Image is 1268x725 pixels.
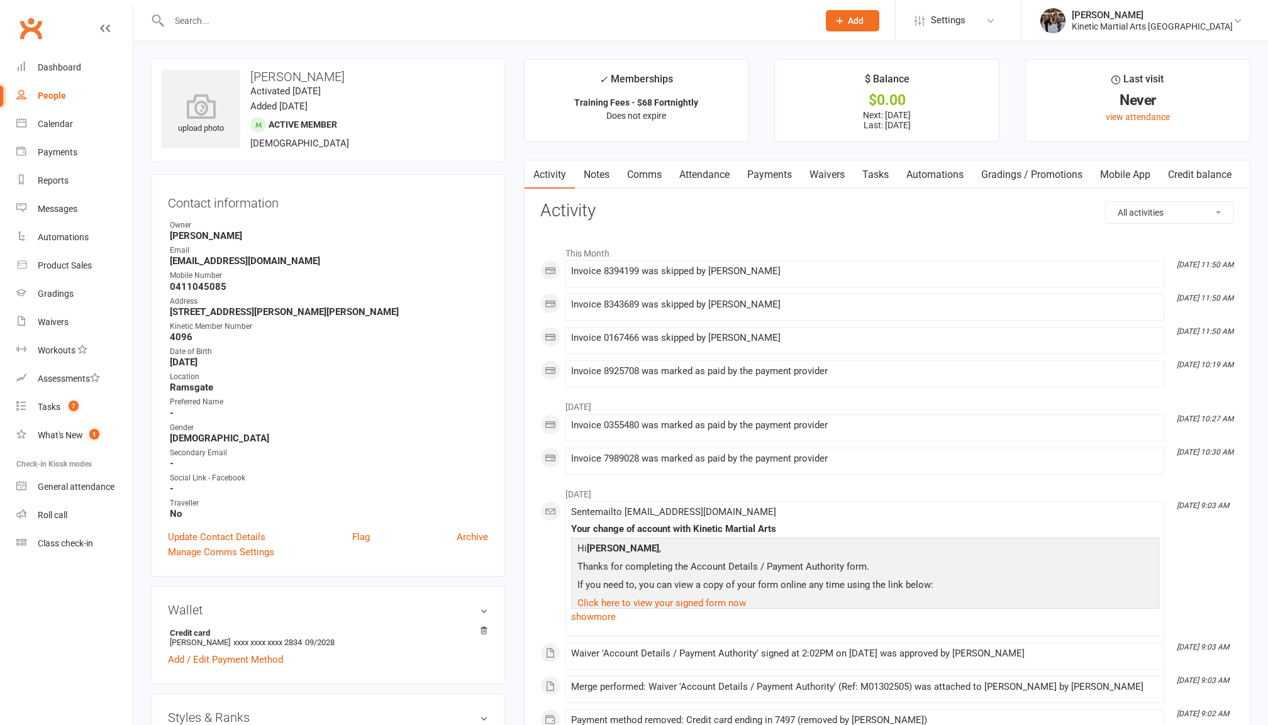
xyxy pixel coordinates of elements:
div: Messages [38,204,77,214]
a: Tasks 7 [16,393,133,421]
span: 7 [69,401,79,411]
span: Settings [931,6,965,35]
i: ✓ [599,74,608,86]
p: Hi , [574,541,1156,559]
div: Waivers [38,317,69,327]
a: Comms [618,160,670,189]
div: Location [170,371,488,383]
a: Update Contact Details [168,529,265,545]
i: [DATE] 11:50 AM [1177,327,1233,336]
a: Assessments [16,365,133,393]
p: Next: [DATE] Last: [DATE] [786,110,987,130]
a: Archive [457,529,488,545]
a: Messages [16,195,133,223]
a: Notes [575,160,618,189]
div: General attendance [38,482,114,492]
strong: 0411045085 [170,281,488,292]
div: Owner [170,219,488,231]
span: 1 [89,429,99,440]
div: Reports [38,175,69,185]
span: [DEMOGRAPHIC_DATA] [250,138,349,149]
strong: No [170,508,488,519]
span: Sent email to [EMAIL_ADDRESS][DOMAIN_NAME] [571,506,776,517]
a: Automations [898,160,972,189]
a: Class kiosk mode [16,529,133,558]
div: Waiver 'Account Details / Payment Authority' signed at 2:02PM on [DATE] was approved by [PERSON_N... [571,648,1159,659]
i: [DATE] 11:50 AM [1177,294,1233,302]
strong: Ramsgate [170,382,488,393]
div: Gradings [38,289,74,299]
a: Activity [525,160,575,189]
li: [DATE] [540,394,1234,414]
i: [DATE] 10:30 AM [1177,448,1233,457]
div: upload photo [162,94,240,135]
a: Gradings [16,280,133,308]
a: Clubworx [15,13,47,44]
h3: Activity [540,201,1234,221]
i: [DATE] 10:27 AM [1177,414,1233,423]
div: [PERSON_NAME] [1072,9,1233,21]
time: Added [DATE] [250,101,308,112]
a: Automations [16,223,133,252]
div: Email [170,245,488,257]
div: Your change of account with Kinetic Martial Arts [571,524,1159,534]
input: Search... [165,12,809,30]
div: Gender [170,422,488,434]
span: xxxx xxxx xxxx 2834 [233,638,302,647]
a: Click here to view your signed form now [577,597,746,609]
i: [DATE] 9:03 AM [1177,501,1229,510]
div: Assessments [38,374,100,384]
h3: Contact information [168,191,488,210]
div: Social Link - Facebook [170,472,488,484]
span: Active member [269,119,337,130]
div: Invoice 8343689 was skipped by [PERSON_NAME] [571,299,1159,310]
a: Dashboard [16,53,133,82]
strong: [DATE] [170,357,488,368]
strong: [STREET_ADDRESS][PERSON_NAME][PERSON_NAME] [170,306,488,318]
div: Invoice 8394199 was skipped by [PERSON_NAME] [571,266,1159,277]
div: People [38,91,66,101]
div: Address [170,296,488,307]
div: Dashboard [38,62,81,72]
p: If you need to, you can view a copy of your form online any time using the link below: [574,577,1156,595]
i: [DATE] 9:02 AM [1177,709,1229,718]
div: Invoice 8925708 was marked as paid by the payment provider [571,366,1159,377]
div: Calendar [38,119,73,129]
strong: - [170,483,488,494]
a: Add / Edit Payment Method [168,652,283,667]
li: [DATE] [540,481,1234,501]
strong: 4096 [170,331,488,343]
a: view attendance [1106,112,1170,122]
div: Kinetic Member Number [170,321,488,333]
strong: [PERSON_NAME] [170,230,488,241]
a: show more [571,608,1159,626]
span: 09/2028 [305,638,335,647]
div: Payments [38,147,77,157]
time: Activated [DATE] [250,86,321,97]
i: [DATE] 11:50 AM [1177,260,1233,269]
a: What's New1 [16,421,133,450]
li: [PERSON_NAME] [168,626,488,649]
div: Invoice 0167466 was skipped by [PERSON_NAME] [571,333,1159,343]
strong: Credit card [170,628,482,638]
li: This Month [540,240,1234,260]
strong: - [170,458,488,469]
a: Mobile App [1091,160,1159,189]
div: Memberships [599,71,673,94]
p: Thanks for completing the Account Details / Payment Authority form. [574,559,1156,577]
a: Flag [352,529,370,545]
a: General attendance kiosk mode [16,473,133,501]
strong: - [170,407,488,419]
div: Workouts [38,345,75,355]
button: Add [826,10,879,31]
strong: Training Fees - $68 Fortnightly [574,97,698,108]
h3: Styles & Ranks [168,711,488,724]
a: Reports [16,167,133,195]
a: Tasks [854,160,898,189]
a: Credit balance [1159,160,1240,189]
a: Manage Comms Settings [168,545,274,560]
span: Add [848,16,864,26]
a: Workouts [16,336,133,365]
div: $0.00 [786,94,987,107]
a: Product Sales [16,252,133,280]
